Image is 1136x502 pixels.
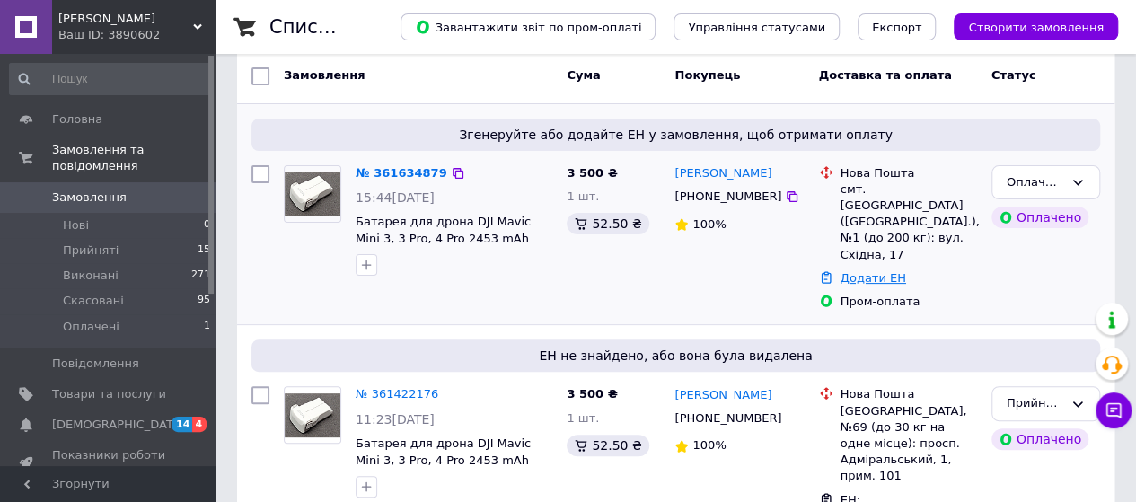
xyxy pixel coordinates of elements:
[356,166,447,180] a: № 361634879
[841,386,977,402] div: Нова Пошта
[259,347,1093,365] span: ЕН не знайдено, або вона була видалена
[567,411,599,425] span: 1 шт.
[567,189,599,203] span: 1 шт.
[52,356,139,372] span: Повідомлення
[674,68,740,82] span: Покупець
[356,190,435,205] span: 15:44[DATE]
[415,19,641,35] span: Завантажити звіт по пром-оплаті
[52,447,166,480] span: Показники роботи компанії
[52,189,127,206] span: Замовлення
[841,165,977,181] div: Нова Пошта
[968,21,1104,34] span: Створити замовлення
[52,417,185,433] span: [DEMOGRAPHIC_DATA]
[284,165,341,223] a: Фото товару
[63,268,119,284] span: Виконані
[285,393,340,437] img: Фото товару
[567,68,600,82] span: Cума
[841,181,977,263] div: смт. [GEOGRAPHIC_DATA] ([GEOGRAPHIC_DATA].), №1 (до 200 кг): вул. Східна, 17
[872,21,922,34] span: Експорт
[401,13,656,40] button: Завантажити звіт по пром-оплаті
[356,215,531,261] a: Батарея для дрона DJI Mavic Mini 3, 3 Pro, 4 Pro 2453 mAh Аккумулятор для мавика
[567,213,648,234] div: 52.50 ₴
[204,217,210,233] span: 0
[674,13,840,40] button: Управління статусами
[63,242,119,259] span: Прийняті
[198,293,210,309] span: 95
[688,21,825,34] span: Управління статусами
[285,172,340,216] img: Фото товару
[567,435,648,456] div: 52.50 ₴
[58,27,216,43] div: Ваш ID: 3890602
[841,271,906,285] a: Додати ЕН
[204,319,210,335] span: 1
[671,407,785,430] div: [PHONE_NUMBER]
[671,185,785,208] div: [PHONE_NUMBER]
[63,293,124,309] span: Скасовані
[936,20,1118,33] a: Створити замовлення
[567,387,617,401] span: 3 500 ₴
[356,412,435,427] span: 11:23[DATE]
[356,436,531,483] a: Батарея для дрона DJI Mavic Mini 3, 3 Pro, 4 Pro 2453 mAh Аккумулятор для мавика
[567,166,617,180] span: 3 500 ₴
[52,386,166,402] span: Товари та послуги
[819,68,952,82] span: Доставка та оплата
[192,417,207,432] span: 4
[52,142,216,174] span: Замовлення та повідомлення
[198,242,210,259] span: 15
[172,417,192,432] span: 14
[991,428,1088,450] div: Оплачено
[269,16,452,38] h1: Список замовлень
[991,68,1036,82] span: Статус
[1007,394,1063,413] div: Прийнято
[991,207,1088,228] div: Оплачено
[954,13,1118,40] button: Створити замовлення
[259,126,1093,144] span: Згенеруйте або додайте ЕН у замовлення, щоб отримати оплату
[1096,392,1132,428] button: Чат з покупцем
[841,294,977,310] div: Пром-оплата
[63,319,119,335] span: Оплачені
[841,403,977,485] div: [GEOGRAPHIC_DATA], №69 (до 30 кг на одне місце): просп. Адміральський, 1, прим. 101
[284,386,341,444] a: Фото товару
[692,217,726,231] span: 100%
[674,165,771,182] a: [PERSON_NAME]
[191,268,210,284] span: 271
[284,68,365,82] span: Замовлення
[58,11,193,27] span: Texno Baza
[63,217,89,233] span: Нові
[692,438,726,452] span: 100%
[356,387,438,401] a: № 361422176
[674,387,771,404] a: [PERSON_NAME]
[9,63,212,95] input: Пошук
[52,111,102,128] span: Головна
[1007,173,1063,192] div: Оплачено
[858,13,937,40] button: Експорт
